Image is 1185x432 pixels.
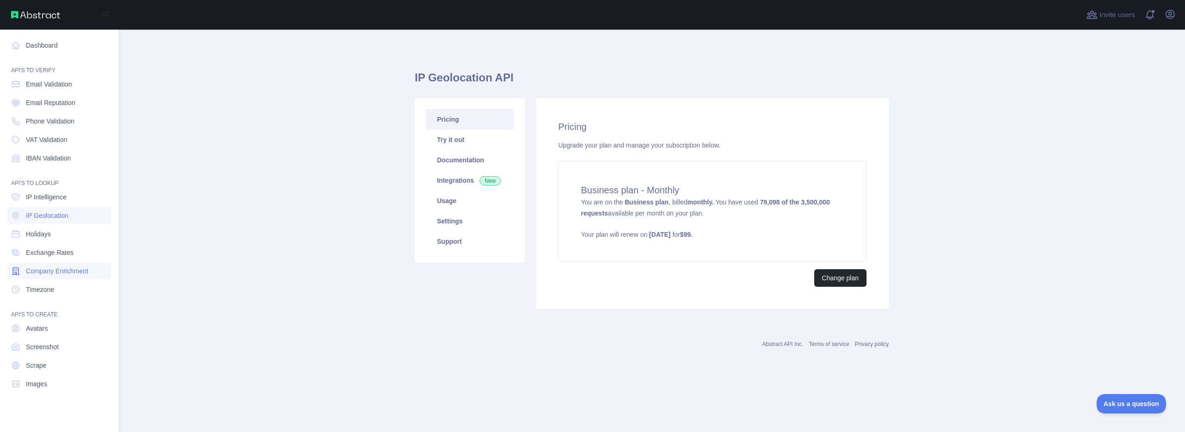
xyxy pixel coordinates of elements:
[26,229,51,239] span: Holidays
[581,198,830,217] strong: 79,098 of the 3,500,000 requests
[426,211,514,231] a: Settings
[855,341,889,347] a: Privacy policy
[7,76,111,93] a: Email Validation
[26,117,75,126] span: Phone Validation
[26,135,67,144] span: VAT Validation
[26,80,72,89] span: Email Validation
[426,170,514,191] a: Integrations New
[7,281,111,298] a: Timezone
[480,176,501,185] span: New
[426,231,514,252] a: Support
[7,168,111,187] div: API'S TO LOOKUP
[26,98,75,107] span: Email Reputation
[1099,10,1135,20] span: Invite users
[26,379,47,389] span: Images
[7,189,111,205] a: IP Intelligence
[7,207,111,224] a: IP Geolocation
[7,56,111,74] div: API'S TO VERIFY
[7,357,111,374] a: Scrape
[426,191,514,211] a: Usage
[558,141,867,150] div: Upgrade your plan and manage your subscription below.
[687,198,714,206] strong: monthly.
[26,192,67,202] span: IP Intelligence
[7,226,111,242] a: Holidays
[581,184,844,197] h4: Business plan - Monthly
[7,131,111,148] a: VAT Validation
[26,248,74,257] span: Exchange Rates
[11,11,60,19] img: Abstract API
[558,120,867,133] h2: Pricing
[814,269,867,287] button: Change plan
[7,300,111,318] div: API'S TO CREATE
[7,320,111,337] a: Avatars
[649,231,670,238] strong: [DATE]
[7,37,111,54] a: Dashboard
[680,231,692,238] strong: $ 99 .
[426,130,514,150] a: Try it out
[7,376,111,392] a: Images
[581,230,844,239] p: Your plan will renew on for
[7,94,111,111] a: Email Reputation
[581,198,844,239] span: You are on the , billed You have used available per month on your plan.
[809,341,849,347] a: Terms of service
[7,339,111,355] a: Screenshot
[26,342,59,352] span: Screenshot
[7,150,111,167] a: IBAN Validation
[26,361,46,370] span: Scrape
[415,70,889,93] h1: IP Geolocation API
[26,285,54,294] span: Timezone
[26,324,48,333] span: Avatars
[26,211,69,220] span: IP Geolocation
[426,109,514,130] a: Pricing
[1097,394,1166,413] iframe: Toggle Customer Support
[1085,7,1137,22] button: Invite users
[26,266,88,276] span: Company Enrichment
[7,244,111,261] a: Exchange Rates
[26,154,71,163] span: IBAN Validation
[762,341,804,347] a: Abstract API Inc.
[426,150,514,170] a: Documentation
[7,263,111,279] a: Company Enrichment
[7,113,111,130] a: Phone Validation
[624,198,668,206] strong: Business plan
